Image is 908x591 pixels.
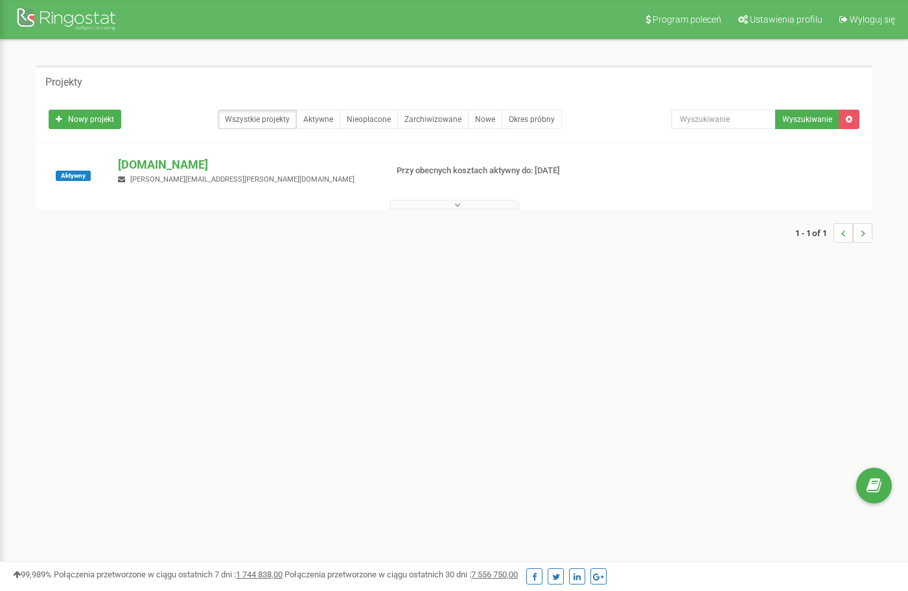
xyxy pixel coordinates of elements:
a: Nowy projekt [49,110,121,129]
h5: Projekty [45,77,82,88]
u: 1 744 838,00 [236,570,283,579]
input: Wyszukiwanie [671,110,776,129]
a: Wszystkie projekty [218,110,297,129]
span: Aktywny [56,171,91,181]
span: Ustawienia profilu [750,14,822,25]
u: 7 556 750,00 [471,570,518,579]
p: Przy obecnych kosztach aktywny do: [DATE] [397,165,585,177]
a: Zarchiwizowane [397,110,469,129]
span: Program poleceń [653,14,721,25]
p: [DOMAIN_NAME] [118,156,375,173]
span: [PERSON_NAME][EMAIL_ADDRESS][PERSON_NAME][DOMAIN_NAME] [130,175,355,184]
a: Nieopłacone [340,110,398,129]
span: Połączenia przetworzone w ciągu ostatnich 30 dni : [285,570,518,579]
span: 1 - 1 of 1 [795,223,833,243]
span: Wyloguj się [850,14,895,25]
a: Nowe [468,110,502,129]
a: Aktywne [296,110,340,129]
nav: ... [795,210,872,256]
a: Okres próbny [502,110,562,129]
button: Wyszukiwanie [775,110,839,129]
span: Połączenia przetworzone w ciągu ostatnich 7 dni : [54,570,283,579]
span: 99,989% [13,570,52,579]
